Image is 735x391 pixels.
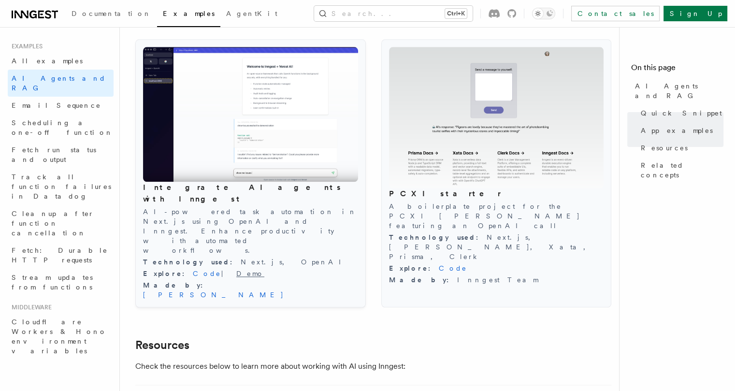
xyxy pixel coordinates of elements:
[635,81,723,101] span: AI Agents and RAG
[143,270,193,277] span: Explore :
[532,8,555,19] button: Toggle dark mode
[8,313,114,360] a: Cloudflare Workers & Hono environment variables
[12,74,106,92] span: AI Agents and RAG
[193,270,221,277] a: Code
[389,188,604,200] h3: PCXI starter
[226,10,277,17] span: AgentKit
[641,126,713,135] span: App examples
[143,257,358,267] div: Next.js, OpenAI
[157,3,220,27] a: Examples
[631,77,723,104] a: AI Agents and RAG
[8,43,43,50] span: Examples
[389,264,439,272] span: Explore :
[637,157,723,184] a: Related concepts
[12,246,108,264] span: Fetch: Durable HTTP requests
[637,104,723,122] a: Quick Snippet
[12,210,94,237] span: Cleanup after function cancellation
[12,57,83,65] span: All examples
[12,119,113,136] span: Scheduling a one-off function
[135,338,189,352] a: Resources
[8,304,52,311] span: Middleware
[663,6,727,21] a: Sign Up
[8,114,114,141] a: Scheduling a one-off function
[163,10,215,17] span: Examples
[143,258,241,266] span: Technology used :
[389,232,604,261] div: Next.js, [PERSON_NAME], Xata, Prisma, Clerk
[8,52,114,70] a: All examples
[389,47,604,188] img: PCXI starter
[143,291,284,299] a: [PERSON_NAME]
[389,233,487,241] span: Technology used :
[143,207,358,255] p: AI-powered task automation in Next.js using OpenAI and Inngest. Enhance productivity with automat...
[637,139,723,157] a: Resources
[641,160,723,180] span: Related concepts
[8,97,114,114] a: Email Sequence
[389,276,457,284] span: Made by :
[143,47,358,182] img: Integrate AI agents with Inngest
[12,146,96,163] span: Fetch run status and output
[445,9,467,18] kbd: Ctrl+K
[571,6,660,21] a: Contact sales
[143,281,211,289] span: Made by :
[8,205,114,242] a: Cleanup after function cancellation
[8,141,114,168] a: Fetch run status and output
[8,70,114,97] a: AI Agents and RAG
[12,274,93,291] span: Stream updates from functions
[8,269,114,296] a: Stream updates from functions
[135,360,522,373] p: Check the resources below to learn more about working with AI using Inngest:
[641,143,688,153] span: Resources
[72,10,151,17] span: Documentation
[8,242,114,269] a: Fetch: Durable HTTP requests
[631,62,723,77] h4: On this page
[8,168,114,205] a: Track all function failures in Datadog
[314,6,473,21] button: Search...Ctrl+K
[12,101,101,109] span: Email Sequence
[236,270,264,277] a: Demo
[143,269,358,278] div: |
[637,122,723,139] a: App examples
[389,275,604,285] div: Inngest Team
[641,108,722,118] span: Quick Snippet
[12,318,107,355] span: Cloudflare Workers & Hono environment variables
[66,3,157,26] a: Documentation
[389,202,604,231] p: A boilerplate project for the PCXI [PERSON_NAME] featuring an OpenAI call
[12,173,111,200] span: Track all function failures in Datadog
[220,3,283,26] a: AgentKit
[439,264,467,272] a: Code
[143,182,358,205] h3: Integrate AI agents with Inngest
